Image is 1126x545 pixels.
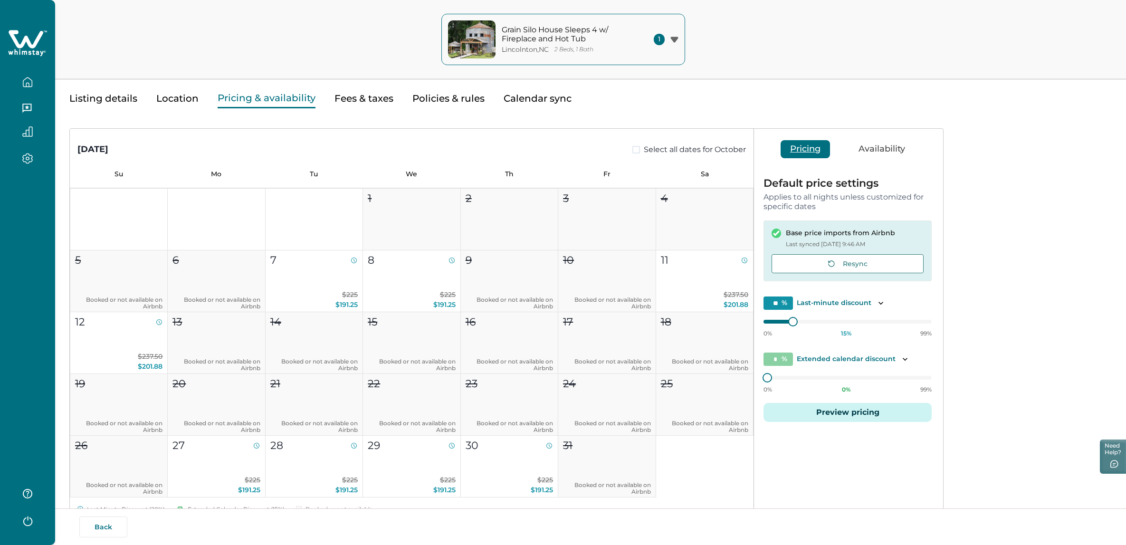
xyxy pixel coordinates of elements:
[920,386,932,393] p: 99%
[899,354,911,365] button: Toggle description
[558,250,656,312] button: 10Booked or not available on Airbnb
[156,89,199,108] button: Location
[168,250,265,312] button: 6Booked or not available on Airbnb
[172,376,186,392] p: 20
[168,312,265,374] button: 13Booked or not available on Airbnb
[842,386,850,393] p: 0 %
[661,252,668,268] p: 11
[270,438,283,453] p: 28
[70,436,168,497] button: 26Booked or not available on Airbnb
[368,252,374,268] p: 8
[786,239,895,249] p: Last synced [DATE] 9:46 AM
[502,46,549,54] p: Lincolnton , NC
[656,250,754,312] button: 11$237.50$201.88
[77,143,108,156] div: [DATE]
[466,358,553,372] p: Booked or not available on Airbnb
[168,170,266,178] p: Mo
[563,296,650,310] p: Booked or not available on Airbnb
[563,438,573,453] p: 31
[466,438,478,453] p: 30
[661,314,671,330] p: 18
[368,420,455,433] p: Booked or not available on Airbnb
[172,314,182,330] p: 13
[644,144,746,155] span: Select all dates for October
[172,252,179,268] p: 6
[724,290,748,299] span: $237.50
[335,300,358,309] span: $191.25
[138,362,162,371] span: $201.88
[172,420,260,433] p: Booked or not available on Airbnb
[70,250,168,312] button: 5Booked or not available on Airbnb
[920,330,932,337] p: 99%
[461,312,558,374] button: 16Booked or not available on Airbnb
[466,420,553,433] p: Booked or not available on Airbnb
[270,314,281,330] p: 14
[763,403,932,422] button: Preview pricing
[245,476,260,484] span: $225
[342,290,358,299] span: $225
[270,358,358,372] p: Booked or not available on Airbnb
[875,297,887,309] button: Toggle description
[172,296,260,310] p: Booked or not available on Airbnb
[724,300,748,309] span: $201.88
[781,140,830,158] button: Pricing
[841,330,851,337] p: 15 %
[172,438,185,453] p: 27
[563,420,650,433] p: Booked or not available on Airbnb
[69,89,137,108] button: Listing details
[363,436,460,497] button: 29$225$191.25
[504,89,572,108] button: Calendar sync
[466,252,472,268] p: 9
[168,374,265,436] button: 20Booked or not available on Airbnb
[368,438,380,453] p: 29
[70,374,168,436] button: 19Booked or not available on Airbnb
[368,358,455,372] p: Booked or not available on Airbnb
[461,436,558,497] button: 30$225$191.25
[558,170,656,178] p: Fr
[238,486,260,494] span: $191.25
[296,505,373,514] div: Booked or not available
[763,330,772,337] p: 0%
[661,358,748,372] p: Booked or not available on Airbnb
[265,170,363,178] p: Tu
[79,516,127,537] button: Back
[75,482,162,495] p: Booked or not available on Airbnb
[537,476,553,484] span: $225
[75,314,85,330] p: 12
[797,298,871,308] p: Last-minute discount
[763,178,932,189] p: Default price settings
[218,89,315,108] button: Pricing & availability
[433,486,456,494] span: $191.25
[448,20,496,58] img: property-cover
[75,420,162,433] p: Booked or not available on Airbnb
[460,170,558,178] p: Th
[368,376,380,392] p: 22
[786,229,895,238] p: Base price imports from Airbnb
[363,250,460,312] button: 8$225$191.25
[270,420,358,433] p: Booked or not available on Airbnb
[334,89,393,108] button: Fees & taxes
[335,486,358,494] span: $191.25
[654,34,665,45] span: 1
[797,354,896,364] p: Extended calendar discount
[563,376,576,392] p: 24
[661,376,673,392] p: 25
[75,376,85,392] p: 19
[558,312,656,374] button: 17Booked or not available on Airbnb
[77,505,165,514] div: Last Minute Discount (20%)
[849,140,915,158] button: Availability
[363,170,461,178] p: We
[368,314,377,330] p: 15
[440,476,456,484] span: $225
[563,314,573,330] p: 17
[531,486,553,494] span: $191.25
[266,436,363,497] button: 28$225$191.25
[75,438,87,453] p: 26
[172,358,260,372] p: Booked or not available on Airbnb
[563,252,574,268] p: 10
[772,254,924,273] button: Resync
[558,374,656,436] button: 24Booked or not available on Airbnb
[441,14,685,65] button: property-coverGrain Silo House Sleeps 4 w/ Fireplace and Hot TubLincolnton,NC2 Beds, 1 Bath1
[656,374,754,436] button: 25Booked or not available on Airbnb
[440,290,456,299] span: $225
